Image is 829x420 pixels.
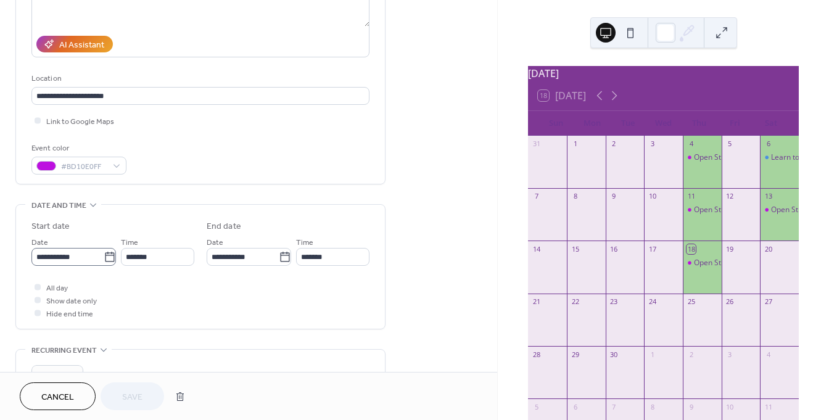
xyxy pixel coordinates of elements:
div: 19 [725,244,735,253]
span: Date [31,236,48,249]
div: 5 [532,402,541,411]
div: 2 [609,139,619,149]
div: 10 [725,402,735,411]
div: Thu [682,111,717,136]
div: 7 [609,402,619,411]
span: Hide end time [46,308,93,321]
div: 9 [609,192,619,201]
div: 8 [648,402,657,411]
div: Start date [31,220,70,233]
span: Weekly [36,368,61,382]
span: Date [207,236,223,249]
div: 15 [571,244,580,253]
div: AI Assistant [59,39,104,52]
div: 31 [532,139,541,149]
div: 4 [764,350,773,359]
span: #BD10E0FF [61,160,107,173]
div: Location [31,72,367,85]
div: 29 [571,350,580,359]
div: Open Stitch Session [694,152,762,163]
div: 23 [609,297,619,307]
div: 13 [764,192,773,201]
span: Cancel [41,391,74,404]
div: 3 [725,350,735,359]
div: 9 [687,402,696,411]
span: Time [121,236,138,249]
div: Mon [574,111,609,136]
div: 8 [571,192,580,201]
div: 28 [532,350,541,359]
div: 6 [571,402,580,411]
div: 12 [725,192,735,201]
div: [DATE] [528,66,799,81]
div: 11 [764,402,773,411]
div: Sun [538,111,574,136]
div: 5 [725,139,735,149]
div: Event color [31,142,124,155]
div: 3 [648,139,657,149]
div: 4 [687,139,696,149]
div: 22 [571,297,580,307]
div: 1 [571,139,580,149]
div: 18 [687,244,696,253]
span: Time [296,236,313,249]
div: Wed [646,111,682,136]
div: Tue [610,111,646,136]
span: Show date only [46,295,97,308]
div: 6 [764,139,773,149]
div: Learn to Needlepoint! [760,152,799,163]
div: 10 [648,192,657,201]
div: Open Stitch Session [683,258,722,268]
div: Open Stitch Session [694,258,762,268]
div: Open Stitch Session [694,205,762,215]
div: Fri [717,111,753,136]
button: Cancel [20,382,96,410]
div: 16 [609,244,619,253]
div: 24 [648,297,657,307]
div: 2 [687,350,696,359]
div: 20 [764,244,773,253]
div: 21 [532,297,541,307]
div: 14 [532,244,541,253]
div: 11 [687,192,696,201]
div: Open Stitch Session [683,205,722,215]
span: Date and time [31,199,86,212]
div: 7 [532,192,541,201]
span: Link to Google Maps [46,115,114,128]
div: Open Stitch Session [683,152,722,163]
span: Recurring event [31,344,97,357]
div: 27 [764,297,773,307]
div: Sat [753,111,789,136]
div: Open Stitch Session [760,205,799,215]
span: All day [46,282,68,295]
button: AI Assistant [36,36,113,52]
div: 26 [725,297,735,307]
div: 1 [648,350,657,359]
div: 30 [609,350,619,359]
div: 25 [687,297,696,307]
div: End date [207,220,241,233]
div: 17 [648,244,657,253]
